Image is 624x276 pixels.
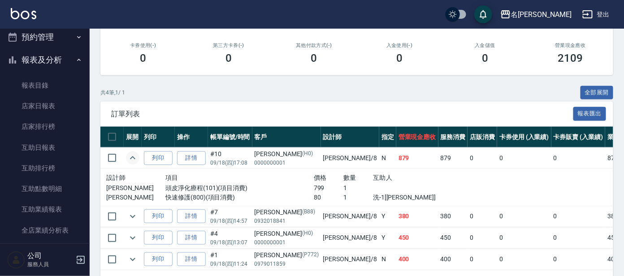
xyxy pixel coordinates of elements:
[255,251,319,260] div: [PERSON_NAME]
[321,148,379,169] td: [PERSON_NAME] /8
[396,227,438,248] td: 450
[177,252,206,266] a: 詳情
[379,148,396,169] td: N
[111,42,175,48] h2: 卡券使用(-)
[573,109,607,118] a: 報表匯出
[255,159,319,167] p: 0000000001
[4,178,86,199] a: 互助點數明細
[497,148,551,169] td: 0
[579,6,613,23] button: 登出
[100,89,125,97] p: 共 4 筆, 1 / 1
[558,52,583,64] h3: 2109
[551,148,606,169] td: 0
[140,52,146,64] h3: 0
[551,127,606,148] th: 卡券販賣 (入業績)
[468,206,497,227] td: 0
[438,127,468,148] th: 服務消費
[208,148,252,169] td: #10
[497,127,551,148] th: 卡券使用 (入業績)
[302,149,313,159] p: (H0)
[497,249,551,270] td: 0
[175,127,208,148] th: 操作
[314,183,343,193] p: 799
[210,217,250,225] p: 09/18 (四) 14:57
[321,249,379,270] td: [PERSON_NAME] /8
[468,148,497,169] td: 0
[4,75,86,96] a: 報表目錄
[197,42,261,48] h2: 第三方卡券(-)
[314,174,327,181] span: 價格
[551,227,606,248] td: 0
[396,127,438,148] th: 營業現金應收
[396,249,438,270] td: 400
[468,227,497,248] td: 0
[314,193,343,202] p: 80
[126,253,139,266] button: expand row
[282,42,346,48] h2: 其他付款方式(-)
[177,151,206,165] a: 詳情
[4,220,86,241] a: 全店業績分析表
[208,249,252,270] td: #1
[126,231,139,245] button: expand row
[106,193,165,202] p: [PERSON_NAME]
[321,227,379,248] td: [PERSON_NAME] /8
[343,193,373,202] p: 1
[210,238,250,246] p: 09/18 (四) 13:07
[255,229,319,238] div: [PERSON_NAME]
[124,127,142,148] th: 展開
[210,159,250,167] p: 09/18 (四) 17:08
[4,241,86,261] a: 設計師業績表
[379,249,396,270] td: N
[468,127,497,148] th: 店販消費
[255,149,319,159] div: [PERSON_NAME]
[4,199,86,220] a: 互助業績報表
[302,229,313,238] p: (H0)
[142,127,175,148] th: 列印
[474,5,492,23] button: save
[4,25,86,49] button: 預約管理
[343,183,373,193] p: 1
[208,127,252,148] th: 帳單編號/時間
[468,249,497,270] td: 0
[396,52,403,64] h3: 0
[7,251,25,269] img: Person
[165,193,314,202] p: 快速修護(800)(項目消費)
[379,227,396,248] td: Y
[379,127,396,148] th: 指定
[165,183,314,193] p: 頭皮淨化療程(101)(項目消費)
[27,251,73,260] h5: 公司
[511,9,572,20] div: 名[PERSON_NAME]
[255,208,319,217] div: [PERSON_NAME]
[255,238,319,246] p: 0000000001
[581,86,614,100] button: 全部展開
[126,151,139,165] button: expand row
[396,148,438,169] td: 879
[343,174,356,181] span: 數量
[255,260,319,268] p: 0979011859
[373,193,462,202] p: 洗-1[[PERSON_NAME]]
[497,5,575,24] button: 名[PERSON_NAME]
[438,148,468,169] td: 879
[210,260,250,268] p: 09/18 (四) 11:24
[573,107,607,121] button: 報表匯出
[255,217,319,225] p: 0932018841
[438,249,468,270] td: 400
[438,227,468,248] td: 450
[302,251,319,260] p: (P772)
[4,137,86,158] a: 互助日報表
[4,116,86,137] a: 店家排行榜
[538,42,602,48] h2: 營業現金應收
[208,227,252,248] td: #4
[27,260,73,268] p: 服務人員
[126,210,139,223] button: expand row
[4,158,86,178] a: 互助排行榜
[373,174,392,181] span: 互助人
[252,127,321,148] th: 客戶
[396,206,438,227] td: 380
[177,209,206,223] a: 詳情
[208,206,252,227] td: #7
[177,231,206,245] a: 詳情
[111,110,573,119] span: 訂單列表
[321,206,379,227] td: [PERSON_NAME] /8
[453,42,517,48] h2: 入金儲值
